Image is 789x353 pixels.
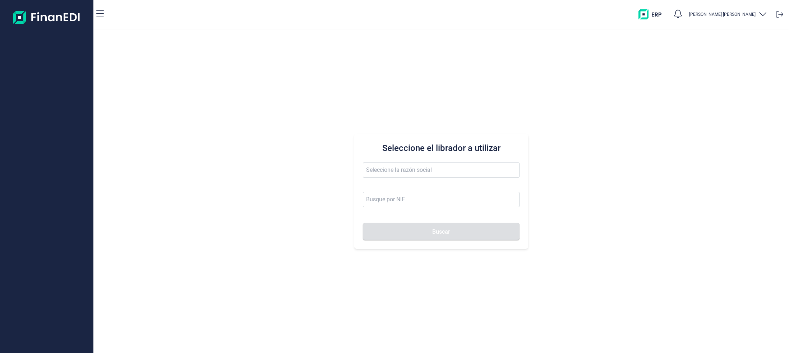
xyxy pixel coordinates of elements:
[689,12,756,17] p: [PERSON_NAME] [PERSON_NAME]
[363,162,520,178] input: Seleccione la razón social
[432,229,450,234] span: Buscar
[363,142,520,154] h3: Seleccione el librador a utilizar
[13,6,80,29] img: Logo de aplicación
[363,223,520,240] button: Buscar
[638,9,667,19] img: erp
[363,192,520,207] input: Busque por NIF
[689,9,767,20] button: [PERSON_NAME] [PERSON_NAME]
